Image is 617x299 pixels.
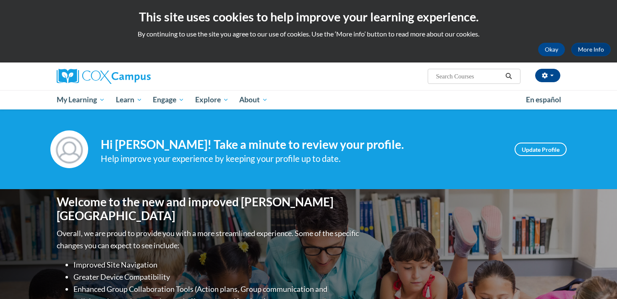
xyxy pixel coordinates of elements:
[234,90,274,109] a: About
[153,95,184,105] span: Engage
[51,90,110,109] a: My Learning
[44,90,573,109] div: Main menu
[147,90,190,109] a: Engage
[571,43,611,56] a: More Info
[502,71,515,81] button: Search
[57,95,105,105] span: My Learning
[73,259,361,271] li: Improved Site Navigation
[50,130,88,168] img: Profile Image
[73,271,361,283] li: Greater Device Compatibility
[239,95,268,105] span: About
[57,69,151,84] img: Cox Campus
[515,143,567,156] a: Update Profile
[6,29,611,39] p: By continuing to use the site you agree to our use of cookies. Use the ‘More info’ button to read...
[190,90,234,109] a: Explore
[101,138,502,152] h4: Hi [PERSON_NAME]! Take a minute to review your profile.
[6,8,611,25] h2: This site uses cookies to help improve your learning experience.
[583,265,610,292] iframe: Button to launch messaging window
[435,71,502,81] input: Search Courses
[110,90,148,109] a: Learn
[526,95,561,104] span: En español
[195,95,229,105] span: Explore
[57,227,361,252] p: Overall, we are proud to provide you with a more streamlined experience. Some of the specific cha...
[101,152,502,166] div: Help improve your experience by keeping your profile up to date.
[538,43,565,56] button: Okay
[57,69,216,84] a: Cox Campus
[535,69,560,82] button: Account Settings
[57,195,361,223] h1: Welcome to the new and improved [PERSON_NAME][GEOGRAPHIC_DATA]
[520,91,567,109] a: En español
[116,95,142,105] span: Learn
